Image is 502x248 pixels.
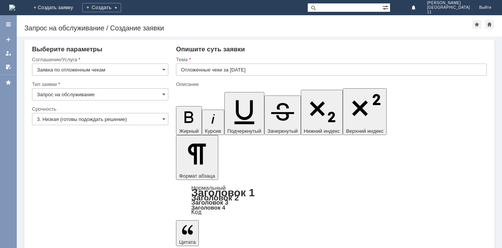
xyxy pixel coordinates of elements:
[472,20,481,29] div: Добавить в избранное
[205,128,221,134] span: Курсив
[2,47,14,59] a: Мои заявки
[2,33,14,46] a: Создать заявку
[224,92,264,135] button: Подчеркнутый
[9,5,15,11] img: logo
[179,173,215,179] span: Формат абзаца
[346,128,384,134] span: Верхний индекс
[191,199,228,206] a: Заголовок 3
[2,61,14,73] a: Мои согласования
[191,193,239,202] a: Заголовок 2
[304,128,340,134] span: Нижний индекс
[427,1,470,5] span: [PERSON_NAME]
[176,46,245,53] span: Опишите суть заявки
[176,57,485,62] div: Тема
[176,82,485,87] div: Описание
[343,88,387,135] button: Верхний индекс
[32,46,102,53] span: Выберите параметры
[264,95,301,135] button: Зачеркнутый
[191,187,255,199] a: Заголовок 1
[24,24,472,32] div: Запрос на обслуживание / Создание заявки
[382,3,390,11] span: Расширенный поиск
[191,204,225,211] a: Заголовок 4
[32,57,167,62] div: Соглашение/Услуга
[32,107,167,111] div: Срочность
[427,5,470,10] span: [GEOGRAPHIC_DATA]
[176,185,487,215] div: Формат абзаца
[179,128,199,134] span: Жирный
[301,90,343,135] button: Нижний индекс
[202,110,224,135] button: Курсив
[191,209,201,216] a: Код
[176,106,202,135] button: Жирный
[485,20,494,29] div: Сделать домашней страницей
[179,239,196,245] span: Цитата
[9,5,15,11] a: Перейти на домашнюю страницу
[82,3,121,12] div: Создать
[427,10,470,14] span: 11
[227,128,261,134] span: Подчеркнутый
[32,82,167,87] div: Тип заявки
[267,128,298,134] span: Зачеркнутый
[191,184,225,191] a: Нормальный
[176,220,199,246] button: Цитата
[176,135,218,180] button: Формат абзаца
